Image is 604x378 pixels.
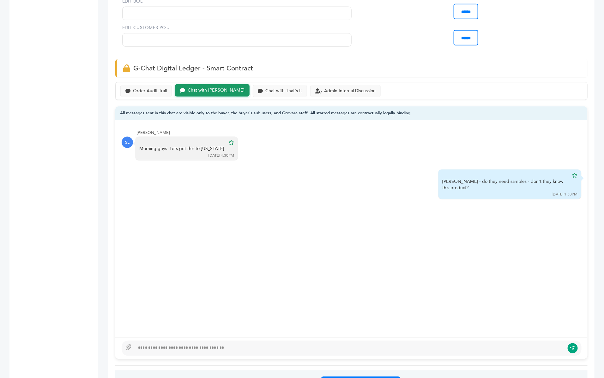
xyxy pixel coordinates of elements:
[133,88,167,94] div: Order Audit Trail
[115,106,588,121] div: All messages sent in this chat are visible only to the buyer, the buyer's sub-users, and Grovara ...
[188,88,245,93] div: Chat with [PERSON_NAME]
[265,88,302,94] div: Chat with That's It
[133,64,253,73] span: G-Chat Digital Ledger - Smart Contract
[552,192,577,197] div: [DATE] 1:50PM
[139,146,225,152] div: Morning guys. Lets get this to [US_STATE].
[324,88,376,94] div: Admin Internal Discussion
[122,25,352,31] label: EDIT CUSTOMER PO #
[122,137,133,148] div: SL
[137,130,581,135] div: [PERSON_NAME]
[208,153,234,158] div: [DATE] 4:30PM
[442,178,569,191] div: [PERSON_NAME] - do they need samples - don't they know this product?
